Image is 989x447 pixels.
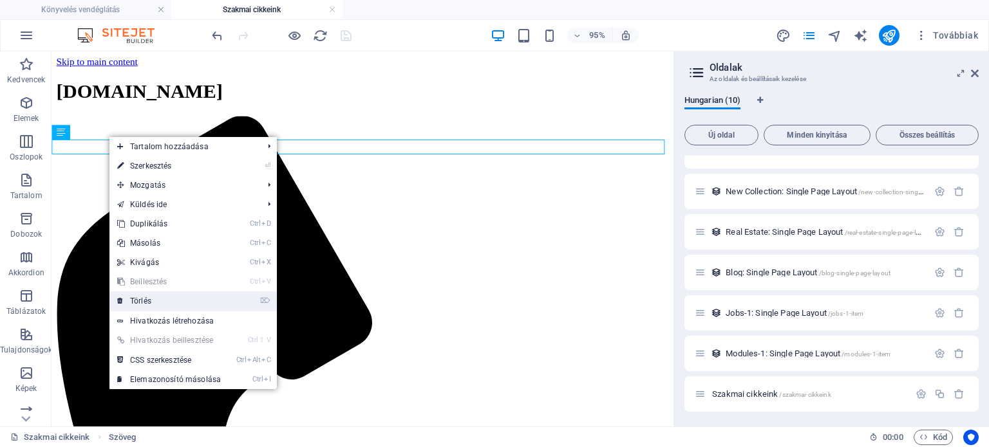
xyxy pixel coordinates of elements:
[15,383,37,394] p: Képek
[934,307,945,318] div: Beállítások
[708,390,909,398] div: Szakmai cikkeink/szakmai-cikkeink
[914,430,953,445] button: Kód
[776,28,791,43] button: design
[74,28,171,43] img: Editor Logo
[313,28,328,43] i: Weboldal újratöltése
[250,239,260,247] i: Ctrl
[236,356,247,364] i: Ctrl
[722,268,928,277] div: Blog: Single Page Layout/blog-single-page-layout
[934,388,945,399] div: Megkettőzés
[109,214,229,233] a: CtrlDDuplikálás
[684,93,740,111] span: Hungarian (10)
[109,156,229,176] a: ⏎Szerkesztés
[910,25,983,46] button: Továbbiak
[109,311,277,331] a: Hivatkozás létrehozása
[915,29,978,42] span: Továbbiak
[776,28,791,43] i: Tervezés (Ctrl+Alt+Y)
[261,219,270,228] i: D
[261,239,270,247] i: C
[8,268,44,278] p: Akkordion
[764,125,871,145] button: Minden kinyitása
[710,73,953,85] h3: Az oldalak és beállításaik kezelése
[109,195,258,214] a: Küldés ide
[109,351,229,370] a: CtrlAltCCSS szerkesztése
[853,28,869,43] button: text_generator
[876,125,979,145] button: Összes beállítás
[892,432,894,442] span: :
[6,306,46,316] p: Táblázatok
[712,389,831,399] span: Kattintson az oldal megnyitásához
[802,28,816,43] i: Oldalak (Ctrl+Alt+S)
[858,188,959,196] span: /new-collection-single-page-layout
[587,28,607,43] h6: 95%
[726,308,863,318] span: Kattintson az oldal megnyitásához
[722,187,928,196] div: New Collection: Single Page Layout/new-collection-single-page-layout
[264,375,270,383] i: I
[881,28,896,43] i: Közzététel
[726,187,959,196] span: Kattintson az oldal megnyitásához
[954,388,965,399] div: Eltávolítás
[828,310,864,317] span: /jobs-1-item
[261,356,270,364] i: C
[684,125,758,145] button: Új oldal
[7,75,45,85] p: Kedvencek
[109,370,229,389] a: CtrlIElemazonosító másolása
[10,152,42,162] p: Oszlopok
[312,28,328,43] button: reload
[684,95,979,120] div: Nyelv fülek
[711,267,722,278] div: Ez a elrendezés mintaként szolgál minden elemhez (pl. egy blogbejegyzés) ebben a gyűjteményben. A...
[963,430,979,445] button: Usercentrics
[14,113,39,123] p: Elemek
[109,430,137,445] span: Kattintson a kijelöléshez. Dupla kattintás az szerkesztéshez
[261,277,270,286] i: V
[267,336,270,344] i: V
[883,430,903,445] span: 00 00
[247,356,260,364] i: Alt
[711,226,722,237] div: Ez a elrendezés mintaként szolgál minden elemhez (pl. egy blogbejegyzés) ebben a gyűjteményben. A...
[722,228,928,236] div: Real Estate: Single Page Layout/real-estate-single-page-layout
[109,253,229,272] a: CtrlXKivágás
[265,161,270,170] i: ⏎
[934,348,945,359] div: Beállítások
[248,336,258,344] i: Ctrl
[209,28,225,43] button: undo
[726,268,890,277] span: Kattintson az oldal megnyitásához
[710,62,979,73] h2: Oldalak
[250,277,260,286] i: Ctrl
[954,348,965,359] div: Eltávolítás
[802,28,817,43] button: pages
[726,349,890,358] span: Kattintson az oldal megnyitásához
[109,137,258,156] span: Tartalom hozzáadása
[722,349,928,358] div: Modules-1: Single Page Layout/modules-1-item
[779,391,831,398] span: /szakmai-cikkeink
[711,307,722,318] div: Ez a elrendezés mintaként szolgál minden elemhez (pl. egy blogbejegyzés) ebben a gyűjteményben. A...
[726,227,932,237] span: Kattintson az oldal megnyitásához
[250,258,260,266] i: Ctrl
[722,309,928,317] div: Jobs-1: Single Page Layout/jobs-1-item
[934,267,945,278] div: Beállítások
[934,226,945,237] div: Beállítások
[853,28,868,43] i: AI Writer
[171,3,343,17] h4: Szakmai cikkeink
[769,131,865,139] span: Minden kinyitása
[109,233,229,253] a: CtrlCMásolás
[934,186,945,197] div: Beállítások
[261,258,270,266] i: X
[916,388,927,399] div: Beállítások
[252,375,263,383] i: Ctrl
[919,430,947,445] span: Kód
[954,307,965,318] div: Eltávolítás
[827,28,842,43] i: Navigátor
[879,25,900,46] button: publish
[869,430,903,445] h6: Munkamenet idő
[711,348,722,359] div: Ez a elrendezés mintaként szolgál minden elemhez (pl. egy blogbejegyzés) ebben a gyűjteményben. A...
[109,430,137,445] nav: breadcrumb
[567,28,613,43] button: 95%
[10,229,42,239] p: Dobozok
[620,30,632,41] i: Átméretezés esetén automatikusan beállítja a nagyítási szintet a választott eszköznek megfelelően.
[954,226,965,237] div: Eltávolítás
[259,336,265,344] i: ⇧
[954,186,965,197] div: Eltávolítás
[845,229,932,236] span: /real-estate-single-page-layout
[10,430,90,445] a: Kattintson a kijelölés megszüntetéséhez. Dupla kattintás az oldalak megnyitásához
